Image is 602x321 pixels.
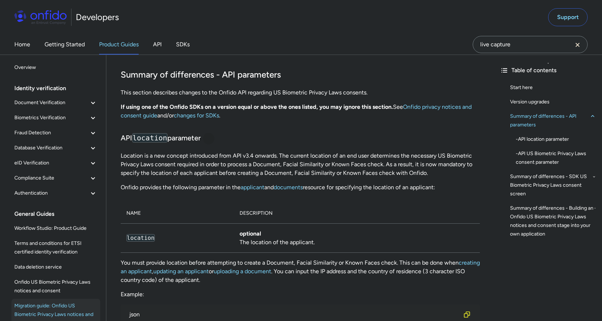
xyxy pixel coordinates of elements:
[11,171,100,185] button: Compliance Suite
[14,159,89,167] span: eID Verification
[153,268,209,275] a: updating an applicant
[500,66,596,75] div: Table of contents
[153,34,162,55] a: API
[240,230,261,237] strong: optional
[14,174,89,182] span: Compliance Suite
[11,275,100,298] a: Onfido US Biometric Privacy Laws notices and consent
[516,135,596,144] a: -API location parameter
[121,103,472,119] a: Onfido privacy notices and consent guide
[11,141,100,155] button: Database Verification
[234,223,480,252] td: The location of the applicant.
[126,234,155,242] code: location
[14,63,97,72] span: Overview
[516,135,596,144] div: - API location parameter
[573,41,582,49] svg: Clear search field button
[14,10,67,24] img: Onfido Logo
[174,112,219,119] a: changes for SDKs
[14,189,89,197] span: Authentication
[11,260,100,274] a: Data deletion service
[14,278,97,295] span: Onfido US Biometric Privacy Laws notices and consent
[121,69,480,81] h2: Summary of differences - API parameters
[76,11,119,23] h1: Developers
[99,34,139,55] a: Product Guides
[234,203,480,224] th: Description
[121,183,480,192] p: Onfido provides the following parameter in the and resource for specifying the location of an app...
[516,149,596,167] a: -API US Biometric Privacy Laws consent parameter
[11,156,100,170] button: eID Verification
[510,172,596,198] a: Summary of differences - SDK US Biometric Privacy Laws consent screen
[121,290,480,299] p: Example:
[14,207,103,221] div: General Guides
[121,103,393,110] strong: If using one of the Onfido SDKs on a version equal or above the ones listed, you may ignore this ...
[510,112,596,129] a: Summary of differences - API parameters
[11,60,100,75] a: Overview
[129,310,460,319] div: json
[510,204,596,238] a: Summary of differences - Building an Onfido US Biometric Privacy Laws notices and consent stage i...
[121,133,480,144] h3: API parameter
[241,184,264,191] a: applicant
[14,144,89,152] span: Database Verification
[121,203,234,224] th: Name
[121,88,480,97] p: This section describes changes to the Onfido API regarding US Biometric Privacy Laws consents.
[516,149,596,167] div: - API US Biometric Privacy Laws consent parameter
[11,96,100,110] button: Document Verification
[214,268,271,275] a: uploading a document
[121,152,480,177] p: Location is a new concept introduced from API v3.4 onwards. The current location of an end user d...
[132,133,167,143] code: location
[510,83,596,92] a: Start here
[176,34,190,55] a: SDKs
[548,8,588,26] a: Support
[11,221,100,236] a: Workflow Studio: Product Guide
[14,224,97,233] span: Workflow Studio: Product Guide
[14,98,89,107] span: Document Verification
[11,186,100,200] button: Authentication
[121,103,480,120] p: See and/or .
[121,259,480,275] a: creating an applicant
[510,98,596,106] a: Version upgrades
[274,184,303,191] a: documents
[14,129,89,137] span: Fraud Detection
[121,259,480,284] p: You must provide location before attempting to create a Document, Facial Similarity or Known Face...
[11,126,100,140] button: Fraud Detection
[11,111,100,125] button: Biometrics Verification
[45,34,85,55] a: Getting Started
[14,81,103,96] div: Identity verification
[14,239,97,256] span: Terms and conditions for ETSI certified identity verification
[14,113,89,122] span: Biometrics Verification
[14,34,30,55] a: Home
[473,36,588,53] input: Onfido search input field
[14,263,97,271] span: Data deletion service
[11,236,100,259] a: Terms and conditions for ETSI certified identity verification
